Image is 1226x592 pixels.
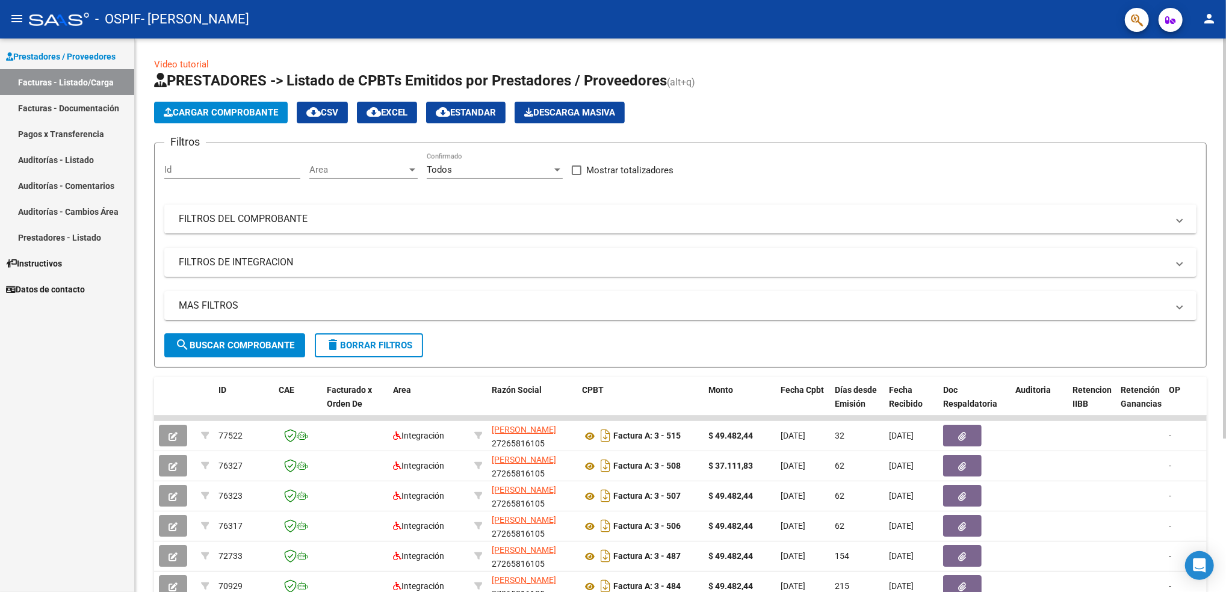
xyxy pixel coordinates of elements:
[613,492,681,501] strong: Factura A: 3 - 507
[492,455,556,464] span: [PERSON_NAME]
[889,521,914,531] span: [DATE]
[179,299,1168,312] mat-panel-title: MAS FILTROS
[835,385,877,409] span: Días desde Emisión
[327,385,372,409] span: Facturado x Orden De
[598,426,613,445] i: Descargar documento
[297,102,348,123] button: CSV
[492,575,556,585] span: [PERSON_NAME]
[889,385,923,409] span: Fecha Recibido
[492,423,572,448] div: 27265816105
[613,522,681,531] strong: Factura A: 3 - 506
[613,552,681,561] strong: Factura A: 3 - 487
[164,248,1197,277] mat-expansion-panel-header: FILTROS DE INTEGRACION
[889,491,914,501] span: [DATE]
[776,377,830,430] datatable-header-cell: Fecha Cpbt
[781,491,805,501] span: [DATE]
[835,581,849,591] span: 215
[1169,385,1180,395] span: OP
[830,377,884,430] datatable-header-cell: Días desde Emisión
[781,385,824,395] span: Fecha Cpbt
[781,521,805,531] span: [DATE]
[1068,377,1116,430] datatable-header-cell: Retencion IIBB
[326,340,412,351] span: Borrar Filtros
[598,456,613,475] i: Descargar documento
[322,377,388,430] datatable-header-cell: Facturado x Orden De
[214,377,274,430] datatable-header-cell: ID
[218,551,243,561] span: 72733
[1169,551,1171,561] span: -
[393,431,444,440] span: Integración
[492,453,572,478] div: 27265816105
[393,385,411,395] span: Area
[884,377,938,430] datatable-header-cell: Fecha Recibido
[1164,377,1212,430] datatable-header-cell: OP
[835,491,844,501] span: 62
[938,377,1011,430] datatable-header-cell: Doc Respaldatoria
[306,105,321,119] mat-icon: cloud_download
[598,516,613,535] i: Descargar documento
[164,205,1197,233] mat-expansion-panel-header: FILTROS DEL COMPROBANTE
[6,257,62,270] span: Instructivos
[393,551,444,561] span: Integración
[1169,461,1171,470] span: -
[492,385,542,395] span: Razón Social
[175,340,294,351] span: Buscar Comprobante
[1073,385,1112,409] span: Retencion IIBB
[427,164,452,175] span: Todos
[367,107,407,118] span: EXCEL
[6,283,85,296] span: Datos de contacto
[613,461,681,471] strong: Factura A: 3 - 508
[10,11,24,26] mat-icon: menu
[179,212,1168,226] mat-panel-title: FILTROS DEL COMPROBANTE
[1116,377,1164,430] datatable-header-cell: Retención Ganancias
[388,377,469,430] datatable-header-cell: Area
[218,385,226,395] span: ID
[164,134,206,150] h3: Filtros
[781,431,805,440] span: [DATE]
[164,291,1197,320] mat-expansion-panel-header: MAS FILTROS
[306,107,338,118] span: CSV
[1169,581,1171,591] span: -
[393,461,444,470] span: Integración
[154,102,288,123] button: Cargar Comprobante
[889,551,914,561] span: [DATE]
[835,521,844,531] span: 62
[1011,377,1068,430] datatable-header-cell: Auditoria
[393,521,444,531] span: Integración
[835,461,844,470] span: 62
[175,338,190,352] mat-icon: search
[835,431,844,440] span: 32
[781,551,805,561] span: [DATE]
[492,515,556,525] span: [PERSON_NAME]
[708,385,733,395] span: Monto
[1121,385,1162,409] span: Retención Ganancias
[218,491,243,501] span: 76323
[577,377,704,430] datatable-header-cell: CPBT
[492,513,572,538] div: 27265816105
[164,107,278,118] span: Cargar Comprobante
[613,431,681,441] strong: Factura A: 3 - 515
[1185,551,1214,580] div: Open Intercom Messenger
[708,461,753,470] strong: $ 37.111,83
[704,377,776,430] datatable-header-cell: Monto
[582,385,604,395] span: CPBT
[95,6,141,32] span: - OSPIF
[218,521,243,531] span: 76317
[436,105,450,119] mat-icon: cloud_download
[598,546,613,566] i: Descargar documento
[1169,431,1171,440] span: -
[889,581,914,591] span: [DATE]
[315,333,423,357] button: Borrar Filtros
[835,551,849,561] span: 154
[515,102,625,123] button: Descarga Masiva
[708,431,753,440] strong: $ 49.482,44
[613,582,681,591] strong: Factura A: 3 - 484
[367,105,381,119] mat-icon: cloud_download
[781,461,805,470] span: [DATE]
[708,551,753,561] strong: $ 49.482,44
[492,543,572,569] div: 27265816105
[218,461,243,470] span: 76327
[218,431,243,440] span: 77522
[218,581,243,591] span: 70929
[393,581,444,591] span: Integración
